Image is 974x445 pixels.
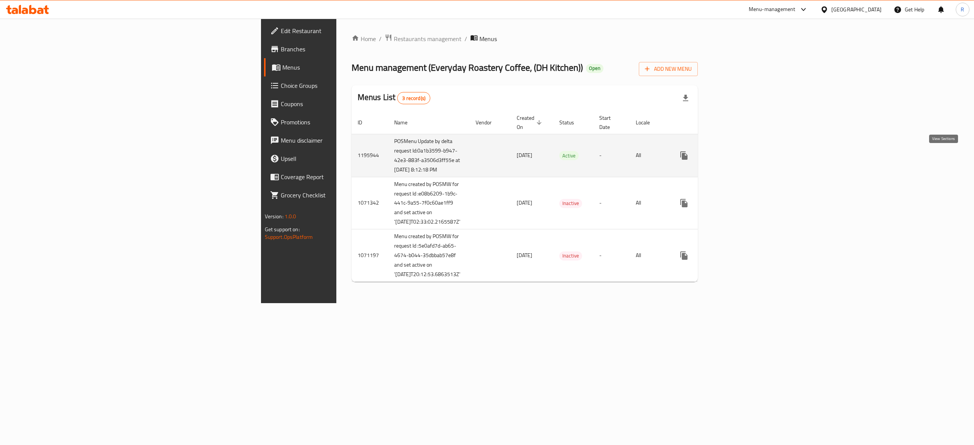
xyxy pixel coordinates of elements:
[281,118,418,127] span: Promotions
[593,229,630,282] td: -
[265,232,313,242] a: Support.OpsPlatform
[675,246,693,265] button: more
[630,177,669,229] td: All
[599,113,621,132] span: Start Date
[264,95,424,113] a: Coupons
[517,150,532,160] span: [DATE]
[281,136,418,145] span: Menu disclaimer
[669,111,754,134] th: Actions
[517,198,532,208] span: [DATE]
[264,168,424,186] a: Coverage Report
[285,211,296,221] span: 1.0.0
[961,5,964,14] span: R
[559,151,579,160] span: Active
[264,149,424,168] a: Upsell
[264,186,424,204] a: Grocery Checklist
[264,76,424,95] a: Choice Groups
[593,177,630,229] td: -
[693,194,711,212] button: Change Status
[559,251,582,260] span: Inactive
[676,89,695,107] div: Export file
[281,44,418,54] span: Branches
[645,64,692,74] span: Add New Menu
[352,59,583,76] span: Menu management ( Everyday Roastery Coffee, (DH Kitchen) )
[281,99,418,108] span: Coupons
[586,65,603,72] span: Open
[831,5,882,14] div: [GEOGRAPHIC_DATA]
[281,154,418,163] span: Upsell
[479,34,497,43] span: Menus
[265,224,300,234] span: Get support on:
[264,22,424,40] a: Edit Restaurant
[397,92,430,104] div: Total records count
[281,26,418,35] span: Edit Restaurant
[264,58,424,76] a: Menus
[281,172,418,181] span: Coverage Report
[394,34,462,43] span: Restaurants management
[636,118,660,127] span: Locale
[358,92,430,104] h2: Menus List
[264,131,424,149] a: Menu disclaimer
[749,5,796,14] div: Menu-management
[358,118,372,127] span: ID
[630,134,669,177] td: All
[630,229,669,282] td: All
[264,113,424,131] a: Promotions
[675,146,693,165] button: more
[264,40,424,58] a: Branches
[693,246,711,265] button: Change Status
[388,177,469,229] td: Menu created by POSMW for request Id :e08b6209-1b9c-441c-9a55-7f0c60ae1ff9 and set active on '[DA...
[388,229,469,282] td: Menu created by POSMW for request Id :5e0afd7d-ab65-4674-b044-35dbbab57e8f and set active on '[DA...
[559,199,582,208] span: Inactive
[281,81,418,90] span: Choice Groups
[352,111,754,282] table: enhanced table
[394,118,417,127] span: Name
[586,64,603,73] div: Open
[281,191,418,200] span: Grocery Checklist
[388,134,469,177] td: POSMenu Update by delta request Id:0a1b3599-b947-42e3-883f-a3506d3ff55e at [DATE] 8:12:18 PM
[282,63,418,72] span: Menus
[559,118,584,127] span: Status
[675,194,693,212] button: more
[517,250,532,260] span: [DATE]
[593,134,630,177] td: -
[517,113,544,132] span: Created On
[398,95,430,102] span: 3 record(s)
[465,34,467,43] li: /
[693,146,711,165] button: Change Status
[476,118,501,127] span: Vendor
[639,62,698,76] button: Add New Menu
[559,251,582,261] div: Inactive
[352,34,698,44] nav: breadcrumb
[265,211,283,221] span: Version:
